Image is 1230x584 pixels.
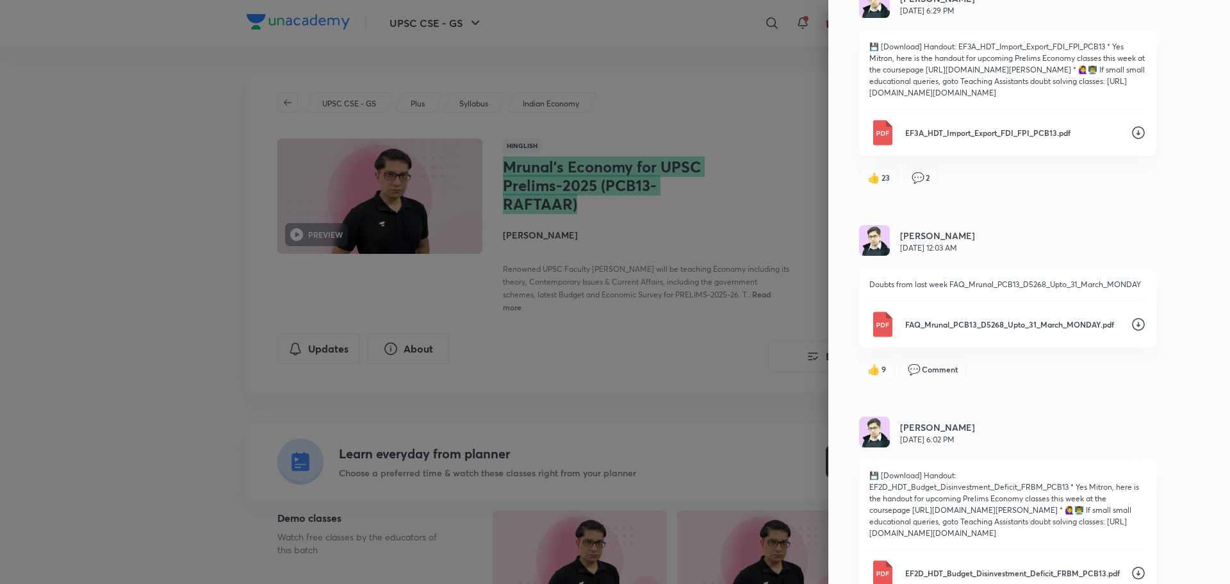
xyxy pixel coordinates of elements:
span: comment [908,363,921,375]
h6: [PERSON_NAME] [900,229,975,242]
span: 23 [881,172,890,183]
p: [DATE] 6:02 PM [900,434,975,446]
img: Avatar [859,225,890,256]
h6: [PERSON_NAME] [900,421,975,434]
span: 2 [926,172,930,183]
p: FAQ_Mrunal_PCB13_D5268_Upto_31_March_MONDAY.pdf [905,319,1120,330]
p: EF3A_HDT_Import_Export_FDI_FPI_PCB13.pdf [905,127,1120,138]
span: comment [912,172,924,183]
img: Pdf [869,312,895,337]
p: [DATE] 12:03 AM [900,242,975,254]
p: EF2D_HDT_Budget_Disinvestment_Deficit_FRBM_PCB13.pdf [905,567,1120,579]
span: Comment [922,363,958,375]
p: Doubts from last week FAQ_Mrunal_PCB13_D5268_Upto_31_March_MONDAY [869,279,1146,290]
span: like [867,172,880,183]
p: 💾 [Download] Handout: EF2D_HDT_Budget_Disinvestment_Deficit_FRBM_PCB13 * Yes Mitron, here is the ... [869,470,1146,539]
span: 9 [881,363,886,375]
img: Avatar [859,417,890,447]
img: Pdf [869,120,895,146]
p: 💾 [Download] Handout: EF3A_HDT_Import_Export_FDI_FPI_PCB13 * Yes Mitron, here is the handout for ... [869,41,1146,99]
span: like [867,363,880,375]
p: [DATE] 6:29 PM [900,5,975,17]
